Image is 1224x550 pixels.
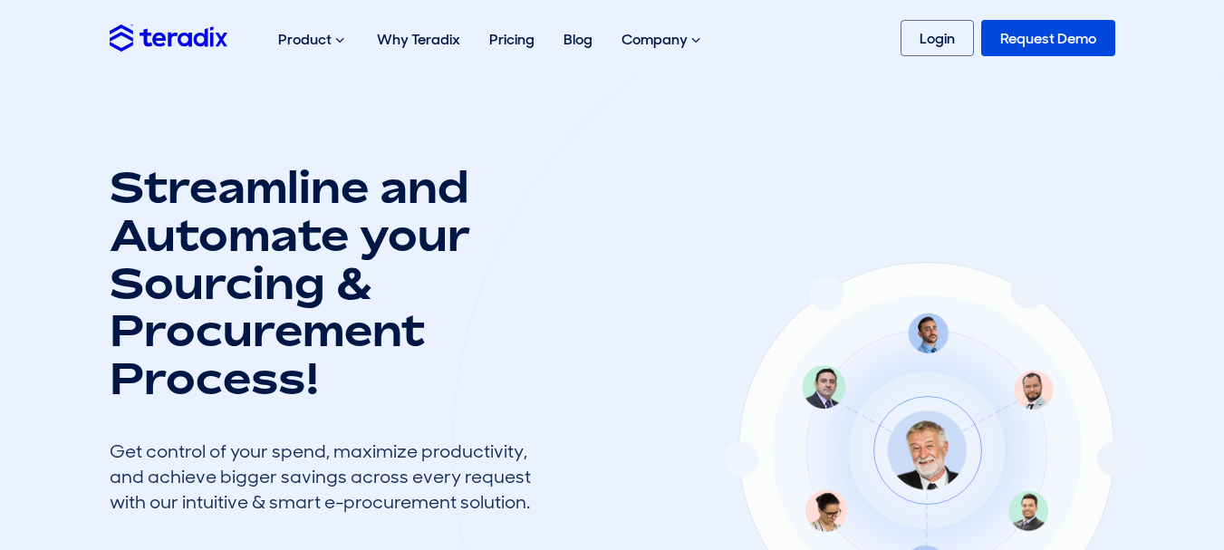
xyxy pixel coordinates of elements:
a: Pricing [475,11,549,68]
img: Teradix logo [110,24,227,51]
div: Company [607,11,718,69]
a: Login [901,20,974,56]
div: Get control of your spend, maximize productivity, and achieve bigger savings across every request... [110,439,545,515]
h1: Streamline and Automate your Sourcing & Procurement Process! [110,163,545,402]
a: Request Demo [981,20,1115,56]
a: Why Teradix [362,11,475,68]
div: Product [264,11,362,69]
a: Blog [549,11,607,68]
